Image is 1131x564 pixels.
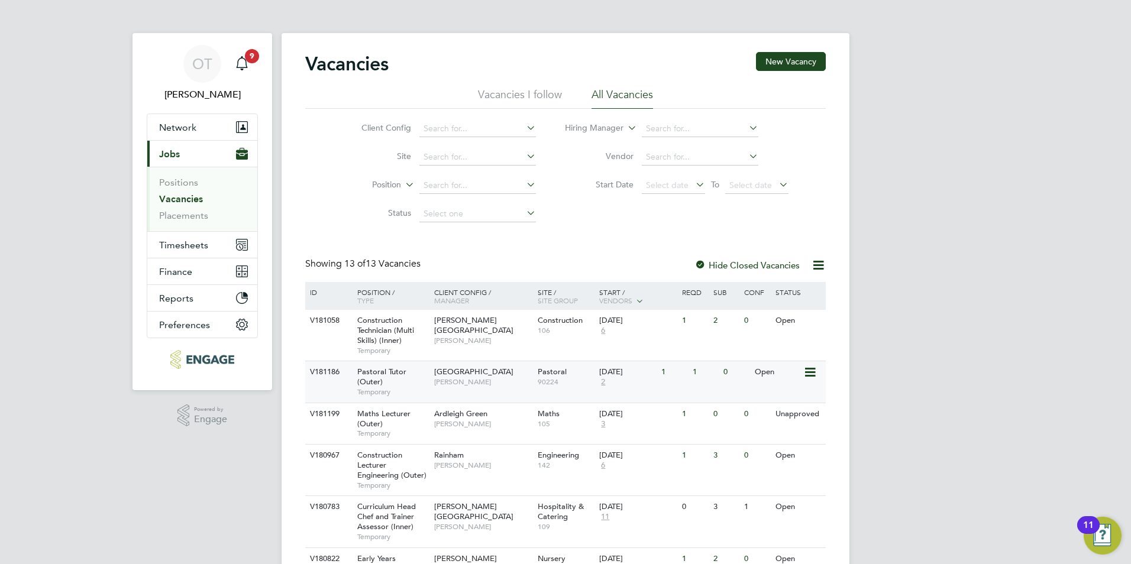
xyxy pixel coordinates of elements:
[307,445,348,466] div: V180967
[159,210,208,221] a: Placements
[679,310,710,332] div: 1
[599,367,655,377] div: [DATE]
[592,87,653,109] li: All Vacancies
[599,377,607,387] span: 2
[741,282,772,302] div: Conf
[159,293,193,304] span: Reports
[710,445,741,466] div: 3
[599,409,676,419] div: [DATE]
[538,377,594,387] span: 90224
[159,266,192,277] span: Finance
[535,282,597,310] div: Site /
[773,496,824,518] div: Open
[741,496,772,518] div: 1
[729,180,772,190] span: Select date
[357,429,428,438] span: Temporary
[538,501,584,521] span: Hospitality & Catering
[538,296,578,305] span: Site Group
[147,114,257,140] button: Network
[357,532,428,542] span: Temporary
[343,151,411,161] label: Site
[1083,525,1094,540] div: 11
[538,409,560,419] span: Maths
[147,312,257,338] button: Preferences
[565,179,634,190] label: Start Date
[538,553,565,563] span: Nursery
[599,554,676,564] div: [DATE]
[538,315,583,325] span: Construction
[679,403,710,425] div: 1
[344,258,421,270] span: 13 Vacancies
[434,419,532,429] span: [PERSON_NAME]
[344,258,366,270] span: 13 of
[658,361,689,383] div: 1
[348,282,431,310] div: Position /
[159,193,203,205] a: Vacancies
[646,180,689,190] span: Select date
[333,179,401,191] label: Position
[192,56,212,72] span: OT
[357,346,428,355] span: Temporary
[147,285,257,311] button: Reports
[599,502,676,512] div: [DATE]
[707,177,723,192] span: To
[434,296,469,305] span: Manager
[752,361,803,383] div: Open
[599,450,676,461] div: [DATE]
[434,461,532,470] span: [PERSON_NAME]
[599,512,611,522] span: 11
[147,167,257,231] div: Jobs
[599,419,607,429] span: 3
[596,282,679,312] div: Start /
[307,496,348,518] div: V180783
[538,461,594,470] span: 142
[434,450,464,460] span: Rainham
[720,361,751,383] div: 0
[710,282,741,302] div: Sub
[305,52,389,76] h2: Vacancies
[159,177,198,188] a: Positions
[147,45,258,102] a: OT[PERSON_NAME]
[555,122,623,134] label: Hiring Manager
[434,367,513,377] span: [GEOGRAPHIC_DATA]
[307,361,348,383] div: V181186
[538,522,594,531] span: 109
[147,141,257,167] button: Jobs
[599,296,632,305] span: Vendors
[357,409,411,429] span: Maths Lecturer (Outer)
[357,481,428,490] span: Temporary
[741,310,772,332] div: 0
[357,315,414,345] span: Construction Technician (Multi Skills) (Inner)
[357,450,426,480] span: Construction Lecturer Engineering (Outer)
[773,282,824,302] div: Status
[538,450,579,460] span: Engineering
[159,239,208,251] span: Timesheets
[357,501,416,531] span: Curriculum Head Chef and Trainer Assessor (Inner)
[434,315,513,335] span: [PERSON_NAME][GEOGRAPHIC_DATA]
[343,122,411,133] label: Client Config
[538,419,594,429] span: 105
[538,367,567,377] span: Pastoral
[419,149,536,166] input: Search for...
[478,87,562,109] li: Vacancies I follow
[419,121,536,137] input: Search for...
[159,319,210,330] span: Preferences
[147,87,258,102] span: Olivia Triassi
[133,33,272,390] nav: Main navigation
[642,149,758,166] input: Search for...
[170,350,234,369] img: huntereducation-logo-retina.png
[307,310,348,332] div: V181058
[434,522,532,531] span: [PERSON_NAME]
[159,148,180,160] span: Jobs
[599,461,607,471] span: 6
[642,121,758,137] input: Search for...
[599,326,607,336] span: 6
[710,496,741,518] div: 3
[741,403,772,425] div: 0
[431,282,535,310] div: Client Config /
[538,326,594,335] span: 106
[419,177,536,194] input: Search for...
[773,310,824,332] div: Open
[434,501,513,521] span: [PERSON_NAME][GEOGRAPHIC_DATA]
[434,336,532,345] span: [PERSON_NAME]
